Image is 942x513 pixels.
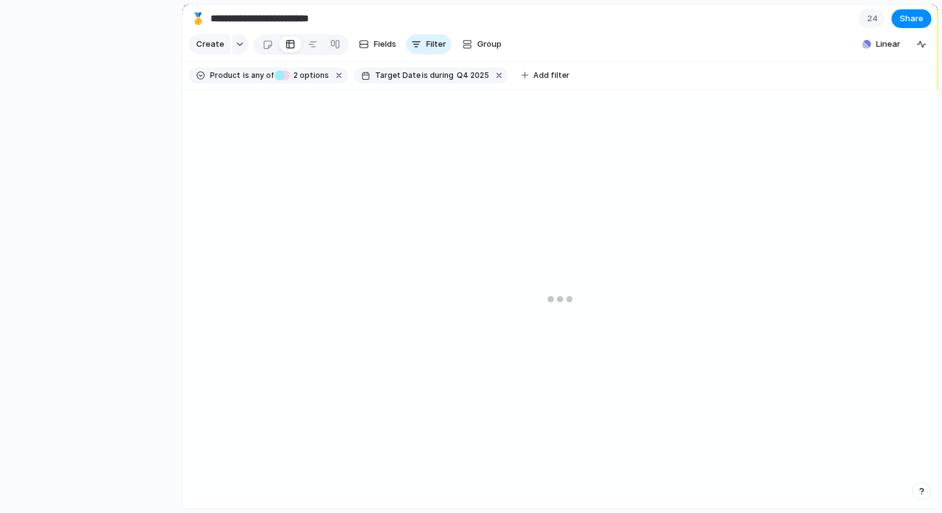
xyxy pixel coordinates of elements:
[375,70,421,81] span: Target Date
[191,10,205,27] div: 🥇
[867,12,882,25] span: 24
[456,34,508,54] button: Group
[243,70,249,81] span: is
[188,9,208,29] button: 🥇
[290,70,300,80] span: 2
[406,34,451,54] button: Filter
[857,35,905,54] button: Linear
[189,34,231,54] button: Create
[240,69,276,82] button: isany of
[892,9,931,28] button: Share
[426,38,446,50] span: Filter
[876,38,900,50] span: Linear
[514,67,577,84] button: Add filter
[374,38,396,50] span: Fields
[249,70,274,81] span: any of
[477,38,502,50] span: Group
[354,34,401,54] button: Fields
[196,38,224,50] span: Create
[900,12,923,25] span: Share
[428,70,454,81] span: during
[533,70,569,81] span: Add filter
[290,70,329,81] span: options
[210,70,240,81] span: Product
[457,70,489,81] span: Q4 2025
[275,69,331,82] button: 2 options
[421,69,455,82] button: isduring
[422,70,428,81] span: is
[454,69,492,82] button: Q4 2025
